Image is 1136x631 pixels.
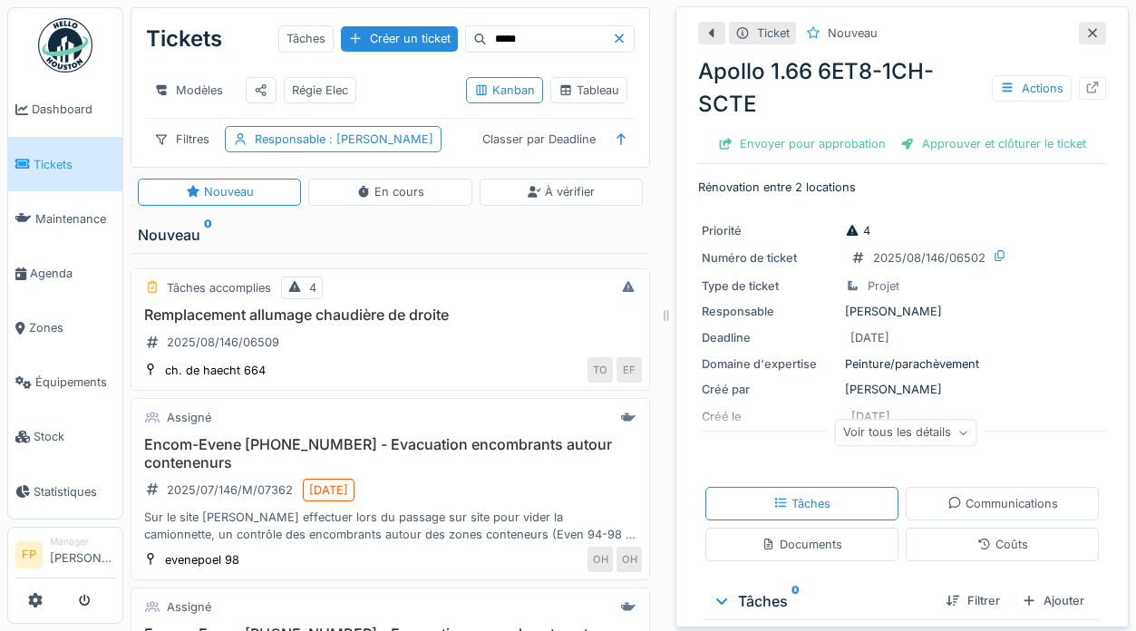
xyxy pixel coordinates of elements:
div: Régie Elec [292,82,348,99]
a: Statistiques [8,464,122,519]
div: Coûts [977,536,1028,553]
div: OH [617,547,642,572]
span: Agenda [30,265,115,282]
div: Peinture/parachèvement [702,355,1102,373]
div: Numéro de ticket [702,249,838,267]
span: Maintenance [35,210,115,228]
div: Envoyer pour approbation [711,131,893,156]
div: 2025/08/146/06502 [873,249,986,267]
div: À vérifier [527,183,595,200]
div: Créer un ticket [341,26,458,51]
div: [PERSON_NAME] [702,303,1102,320]
div: Documents [762,536,842,553]
div: Ticket [757,24,790,42]
li: [PERSON_NAME] [50,535,115,574]
div: Tickets [146,15,222,63]
p: Rénovation entre 2 locations [698,179,1106,196]
div: 2025/07/146/M/07362 [167,481,293,499]
div: Tableau [558,82,619,99]
div: Modèles [146,77,231,103]
div: EF [617,357,642,383]
div: Tâches [773,495,830,512]
a: Maintenance [8,191,122,246]
div: Tâches [713,590,931,612]
div: Actions [992,75,1072,102]
div: 2025/08/146/06509 [167,334,279,351]
a: FP Manager[PERSON_NAME] [15,535,115,578]
div: OH [587,547,613,572]
div: Assigné [167,409,211,426]
div: TO [587,357,613,383]
a: Dashboard [8,83,122,137]
div: Filtres [146,126,218,152]
div: Filtrer [938,588,1007,613]
img: Badge_color-CXgf-gQk.svg [38,18,92,73]
div: En cours [356,183,424,200]
div: Assigné [167,598,211,616]
div: Créé par [702,381,838,398]
div: 4 [309,279,316,296]
div: Tâches accomplies [167,279,271,296]
div: Voir tous les détails [835,420,977,446]
h3: Remplacement allumage chaudière de droite [139,306,642,324]
div: Classer par Deadline [474,126,604,152]
div: Tâches [278,25,334,52]
div: Nouveau [828,24,878,42]
h3: Encom-Evene [PHONE_NUMBER] - Evacuation encombrants autour contenenurs [139,436,642,471]
div: Ajouter [1015,588,1092,613]
span: Statistiques [34,483,115,500]
div: Type de ticket [702,277,838,295]
div: Deadline [702,329,838,346]
div: Domaine d'expertise [702,355,838,373]
a: Tickets [8,137,122,191]
div: Priorité [702,222,838,239]
sup: 0 [791,590,800,612]
div: Nouveau [138,224,643,246]
div: ch. de haecht 664 [165,362,266,379]
span: Dashboard [32,101,115,118]
a: Stock [8,410,122,464]
a: Agenda [8,246,122,300]
sup: 0 [204,224,212,246]
div: [DATE] [850,329,889,346]
span: Stock [34,428,115,445]
div: Responsable [702,303,838,320]
a: Zones [8,301,122,355]
div: Communications [947,495,1058,512]
span: Tickets [34,156,115,173]
div: [PERSON_NAME] [702,381,1102,398]
div: [DATE] [309,481,348,499]
div: evenepoel 98 [165,551,239,568]
div: Kanban [474,82,535,99]
span: : [PERSON_NAME] [325,132,433,146]
div: Approuver et clôturer le ticket [893,131,1093,156]
div: Responsable [255,131,433,148]
a: Équipements [8,355,122,410]
li: FP [15,541,43,568]
div: Apollo 1.66 6ET8-1CH-SCTE [698,55,1106,121]
div: Manager [50,535,115,548]
span: Zones [29,319,115,336]
div: 4 [845,222,870,239]
div: Projet [868,277,899,295]
div: Sur le site [PERSON_NAME] effectuer lors du passage sur site pour vider la camionnette, un contrô... [139,509,642,543]
span: Équipements [35,374,115,391]
div: Nouveau [186,183,254,200]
